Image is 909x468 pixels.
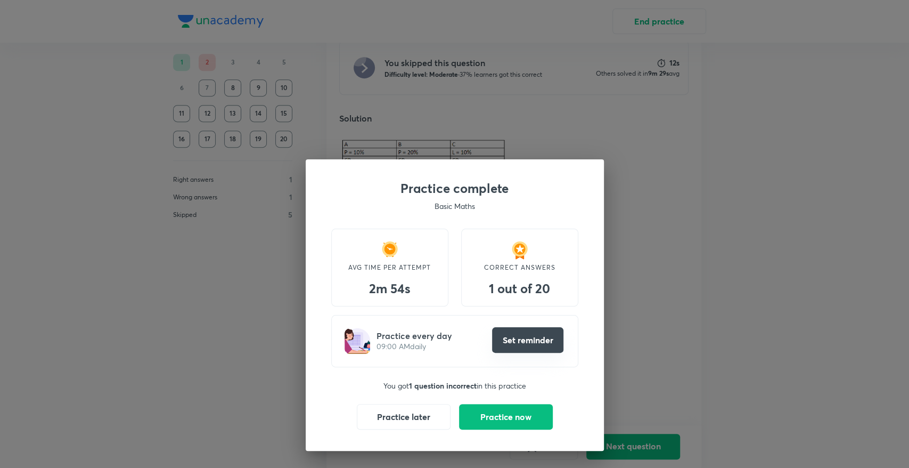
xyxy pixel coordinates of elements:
img: medal [509,240,530,261]
button: Set reminder [492,327,563,353]
img: girl-writing [345,328,370,354]
strong: 1 question incorrect [409,381,477,391]
p: AVG TIME PER ATTEMPT [342,263,437,272]
p: CORRECT ANSWERS [472,263,567,272]
h5: Practice every day [376,330,452,341]
button: Practice now [459,404,553,430]
p: Basic Maths [331,200,578,212]
h3: 2m 54s [342,281,437,296]
button: Practice later [357,404,451,430]
h3: 1 out of 20 [472,281,567,296]
p: 09:00 AM daily [376,341,452,352]
img: time taken [379,240,400,261]
h3: Practice complete [331,181,578,196]
p: You got in this practice [331,380,578,391]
